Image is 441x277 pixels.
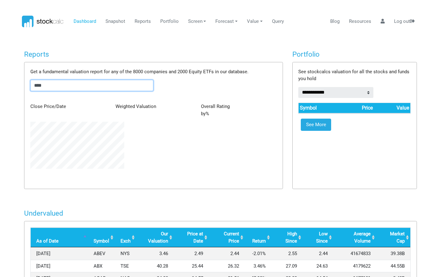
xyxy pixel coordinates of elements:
td: TSE [115,260,136,272]
a: Query [269,16,286,28]
span: Overall Rating [201,104,230,109]
h4: Portfolio [292,50,417,59]
td: 2.44 [303,247,333,260]
th: Exch: activate to sort column ascending [115,228,136,247]
td: ABEV [88,247,115,260]
td: 24.63 [303,260,333,272]
a: Screen [186,16,208,28]
td: [DATE] [31,247,88,260]
th: As of Date: activate to sort column descending [31,228,88,247]
td: 27.09 [271,260,303,272]
td: 2.55 [271,247,303,260]
a: Reports [132,16,153,28]
th: Symbol [299,103,338,113]
p: Get a fundamental valuation report for any of the 8000 companies and 2000 Equity ETFs in our data... [30,68,277,75]
td: -2.01% [245,247,271,260]
a: Resources [346,16,373,28]
th: Average Volume: activate to sort column ascending [333,228,376,247]
th: Current Price: activate to sort column ascending [209,228,245,247]
a: Forecast [213,16,240,28]
td: 3.46 [136,247,174,260]
td: 25.44 [174,260,209,272]
td: 40.28 [136,260,174,272]
a: See More [301,119,331,131]
div: by % [196,103,281,117]
td: 3.46% [245,260,271,272]
th: Our Valuation: activate to sort column ascending [136,228,174,247]
a: Value [245,16,265,28]
th: Price [338,103,374,113]
th: High Since: activate to sort column ascending [271,228,303,247]
th: Price at Date: activate to sort column ascending [174,228,209,247]
h4: Undervalued [24,209,417,218]
a: Portfolio [158,16,181,28]
td: 41674833 [333,247,376,260]
th: Low Since: activate to sort column ascending [303,228,333,247]
td: ABX [88,260,115,272]
span: Close Price/Date [30,104,66,109]
a: Snapshot [103,16,127,28]
p: See stockcalcs valuation for all the stocks and funds you hold [298,68,411,82]
th: Return: activate to sort column ascending [245,228,271,247]
th: Symbol: activate to sort column ascending [88,228,115,247]
td: [DATE] [31,260,88,272]
a: Dashboard [71,16,98,28]
th: Value [374,103,410,113]
td: 2.44 [209,247,245,260]
td: 2.49 [174,247,209,260]
td: 39.38B [376,247,411,260]
td: 4179622 [333,260,376,272]
td: 44.55B [376,260,411,272]
th: Market Cap: activate to sort column ascending [376,228,411,247]
td: NYS [115,247,136,260]
a: Log out [392,16,417,28]
h4: Reports [24,50,283,59]
a: Blog [328,16,342,28]
td: 26.32 [209,260,245,272]
span: Weighted Valuation [115,104,156,109]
